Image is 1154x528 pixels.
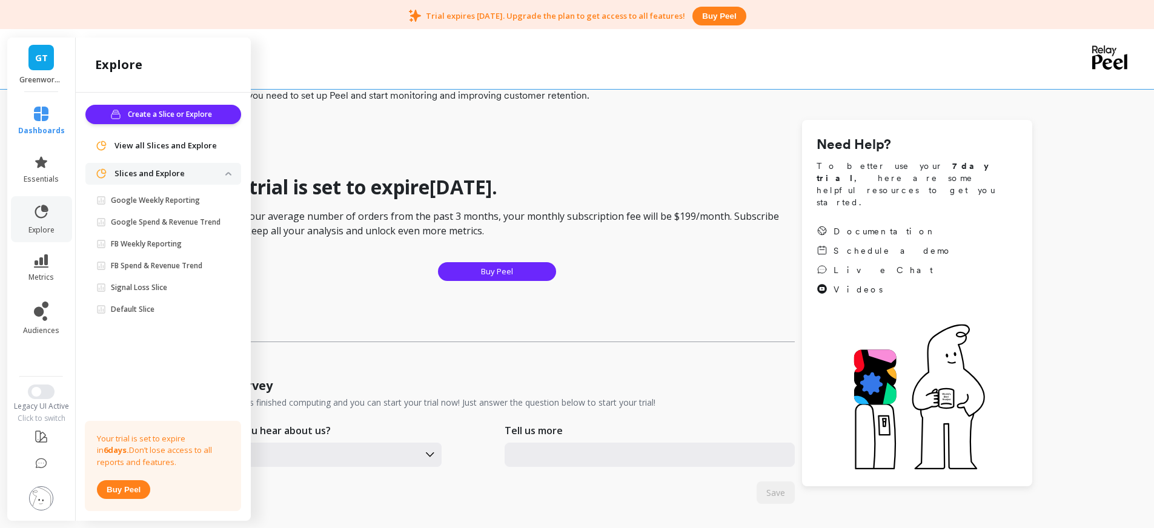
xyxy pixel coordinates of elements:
[28,272,54,282] span: metrics
[104,444,129,455] strong: 6 days.
[114,140,217,152] span: View all Slices and Explore
[85,105,241,124] button: Create a Slice or Explore
[817,225,952,237] a: Documentation
[95,56,142,73] h2: explore
[817,245,952,257] a: Schedule a demo
[817,283,952,295] a: Videos
[692,7,746,25] button: Buy peel
[817,161,999,183] strong: 7 day trial
[111,261,202,271] p: FB Spend & Revenue Trend
[35,51,48,65] span: GT
[199,397,655,409] p: Your data has finished computing and you can start your trial now! Just answer the question below...
[505,423,563,438] p: Tell us more
[817,160,1018,208] span: To better use your , here are some helpful resources to get you started.
[438,262,556,281] button: Buy Peel
[95,168,107,180] img: navigation item icon
[199,209,795,238] p: Based on your average number of orders from the past 3 months, your monthly subscription fee will...
[817,134,1018,155] h1: Need Help?
[481,266,513,277] span: Buy Peel
[6,414,77,423] div: Click to switch
[19,75,64,85] p: Greenworks Tools
[199,175,795,199] h1: Your trial is set to expire [DATE] .
[111,283,167,292] p: Signal Loss Slice
[111,239,182,249] p: FB Weekly Reporting
[6,401,77,411] div: Legacy UI Active
[97,480,150,499] button: Buy peel
[834,283,883,295] span: Videos
[199,423,331,438] p: How did you hear about us?
[24,174,59,184] span: essentials
[111,305,154,314] p: Default Slice
[834,245,952,257] span: Schedule a demo
[29,486,53,510] img: profile picture
[834,225,937,237] span: Documentation
[834,264,933,276] span: Live Chat
[28,225,55,235] span: explore
[18,126,65,136] span: dashboards
[426,10,685,21] p: Trial expires [DATE]. Upgrade the plan to get access to all features!
[128,108,216,120] span: Create a Slice or Explore
[199,88,1032,103] span: Everything you need to set up Peel and start monitoring and improving customer retention.
[97,433,229,469] p: Your trial is set to expire in Don’t lose access to all reports and features.
[225,172,231,176] img: down caret icon
[114,168,225,180] p: Slices and Explore
[23,326,59,335] span: audiences
[111,217,221,227] p: Google Spend & Revenue Trend
[28,384,55,399] button: Switch to New UI
[95,140,107,152] img: navigation item icon
[111,196,200,205] p: Google Weekly Reporting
